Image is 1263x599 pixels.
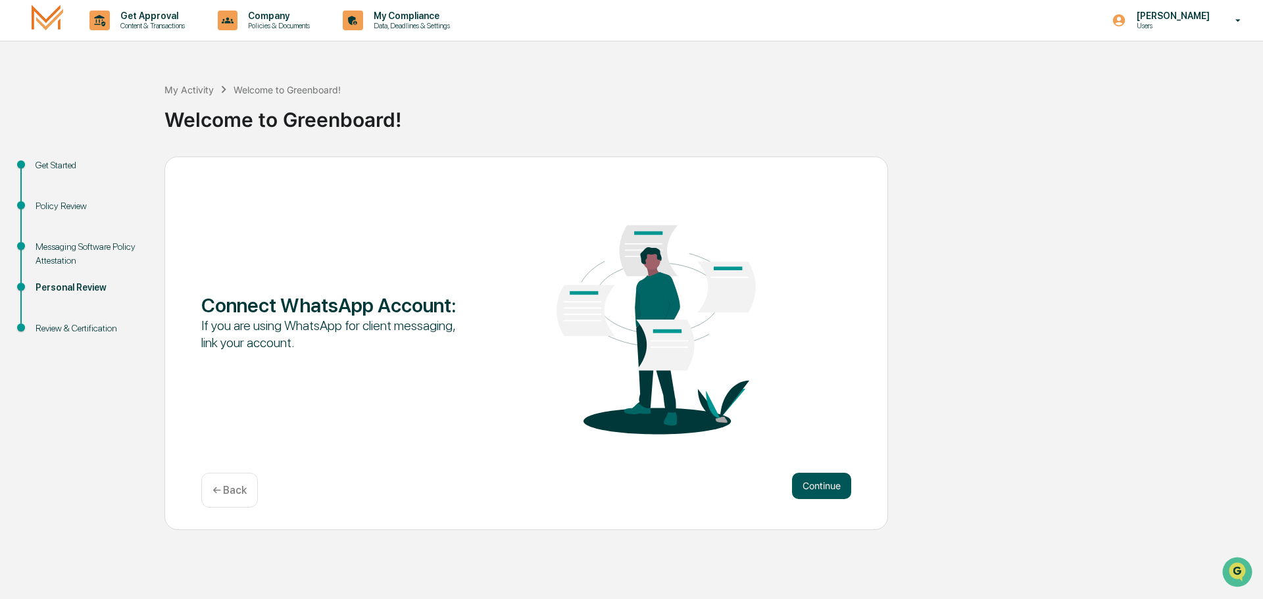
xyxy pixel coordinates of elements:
[36,281,143,295] div: Personal Review
[526,185,786,456] img: Connect WhatsApp Account
[201,293,461,317] div: Connect WhatsApp Account :
[45,101,216,114] div: Start new chat
[164,97,1256,132] div: Welcome to Greenboard!
[36,322,143,335] div: Review & Certification
[109,166,163,179] span: Attestations
[90,160,168,184] a: 🗄️Attestations
[1126,21,1216,30] p: Users
[8,185,88,209] a: 🔎Data Lookup
[8,160,90,184] a: 🖐️Preclearance
[45,114,166,124] div: We're available if you need us!
[363,21,457,30] p: Data, Deadlines & Settings
[93,222,159,233] a: Powered byPylon
[36,240,143,268] div: Messaging Software Policy Attestation
[13,167,24,178] div: 🖐️
[1221,556,1256,591] iframe: Open customer support
[164,84,214,95] div: My Activity
[110,21,191,30] p: Content & Transactions
[36,158,143,172] div: Get Started
[26,191,83,204] span: Data Lookup
[26,166,85,179] span: Preclearance
[32,5,63,36] img: logo
[201,317,461,351] div: If you are using WhatsApp for client messaging, link your account.
[792,473,851,499] button: Continue
[36,199,143,213] div: Policy Review
[1126,11,1216,21] p: [PERSON_NAME]
[131,223,159,233] span: Pylon
[110,11,191,21] p: Get Approval
[234,84,341,95] div: Welcome to Greenboard!
[13,28,239,49] p: How can we help?
[363,11,457,21] p: My Compliance
[237,11,316,21] p: Company
[237,21,316,30] p: Policies & Documents
[13,192,24,203] div: 🔎
[212,484,247,496] p: ← Back
[13,101,37,124] img: 1746055101610-c473b297-6a78-478c-a979-82029cc54cd1
[224,105,239,120] button: Start new chat
[95,167,106,178] div: 🗄️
